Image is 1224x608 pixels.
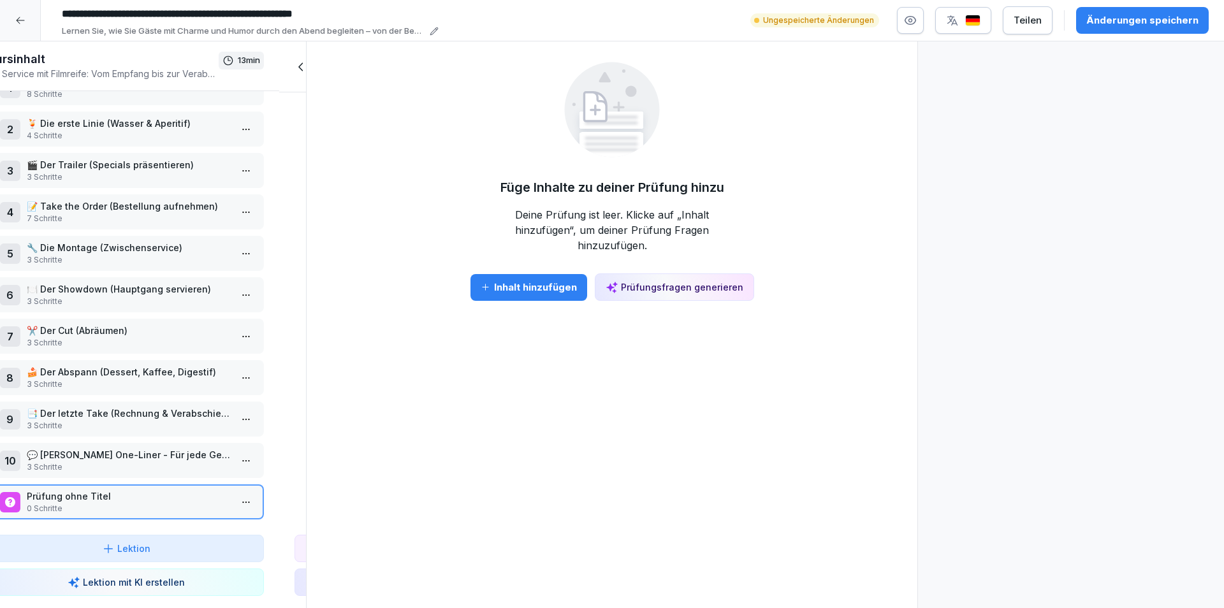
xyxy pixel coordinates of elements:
[62,25,426,38] p: Lernen Sie, wie Sie Gäste mit Charme und Humor durch den Abend begleiten – von der Begrüßung bis ...
[27,489,231,503] p: Prüfung ohne Titel
[564,62,660,157] img: empty.svg
[27,337,231,349] p: 3 Schritte
[1086,13,1198,27] div: Änderungen speichern
[595,273,754,301] button: Prüfungsfragen generieren
[27,171,231,183] p: 3 Schritte
[763,15,874,26] p: Ungespeicherte Änderungen
[481,280,577,294] div: Inhalt hinzufügen
[27,324,231,337] p: ✂️ Der Cut (Abräumen)
[27,282,231,296] p: 🍽️ Der Showdown (Hauptgang servieren)
[27,503,231,514] p: 0 Schritte
[117,542,150,555] p: Lektion
[27,158,231,171] p: 🎬 Der Trailer (Specials präsentieren)
[27,199,231,213] p: 📝 Take the Order (Bestellung aufnehmen)
[1014,13,1042,27] div: Teilen
[470,274,587,301] button: Inhalt hinzufügen
[27,407,231,420] p: 📑 Der letzte Take (Rechnung & Verabschiedung)
[27,448,231,461] p: 💬 [PERSON_NAME] One-Liner - Für jede Gelegenheit
[1076,7,1209,34] button: Änderungen speichern
[27,461,231,473] p: 3 Schritte
[965,15,980,27] img: de.svg
[27,241,231,254] p: 🔧 Die Montage (Zwischenservice)
[27,296,231,307] p: 3 Schritte
[484,207,739,253] p: Deine Prüfung ist leer. Klicke auf „Inhalt hinzufügen“, um deiner Prüfung Fragen hinzuzufügen.
[27,130,231,141] p: 4 Schritte
[83,575,185,589] p: Lektion mit KI erstellen
[238,54,260,67] p: 13 min
[27,89,231,100] p: 8 Schritte
[27,420,231,431] p: 3 Schritte
[27,365,231,379] p: 🍰 Der Abspann (Dessert, Kaffee, Digestif)
[27,117,231,130] p: 🍹 Die erste Linie (Wasser & Aperitif)
[27,254,231,266] p: 3 Schritte
[27,213,231,224] p: 7 Schritte
[500,178,724,197] h5: Füge Inhalte zu deiner Prüfung hinzu
[1003,6,1053,34] button: Teilen
[606,280,743,294] div: Prüfungsfragen generieren
[27,379,231,390] p: 3 Schritte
